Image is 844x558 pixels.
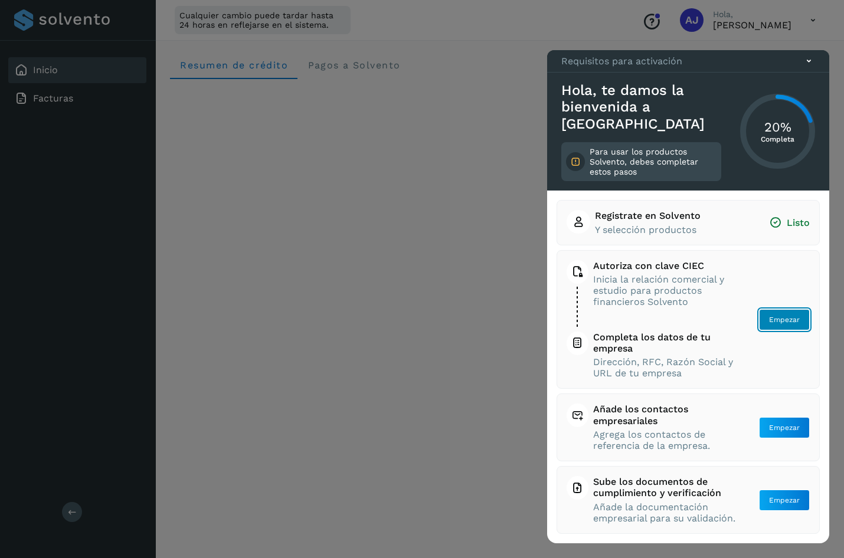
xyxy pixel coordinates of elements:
[769,495,800,506] span: Empezar
[567,210,810,235] button: Registrate en SolventoY selección productosListo
[561,82,721,133] h3: Hola, te damos la bienvenida a [GEOGRAPHIC_DATA]
[769,216,810,229] span: Listo
[595,210,701,221] span: Registrate en Solvento
[769,422,800,433] span: Empezar
[593,274,737,308] span: Inicia la relación comercial y estudio para productos financieros Solvento
[567,476,810,524] button: Sube los documentos de cumplimiento y verificaciónAñade la documentación empresarial para su vali...
[593,476,737,498] span: Sube los documentos de cumplimiento y verificación
[761,120,794,135] h3: 20%
[759,417,810,438] button: Empezar
[593,501,737,524] span: Añade la documentación empresarial para su validación.
[561,55,682,67] p: Requisitos para activación
[593,403,737,426] span: Añade los contactos empresariales
[761,135,794,143] p: Completa
[759,309,810,330] button: Empezar
[567,260,810,379] button: Autoriza con clave CIECInicia la relación comercial y estudio para productos financieros Solvento...
[593,331,737,354] span: Completa los datos de tu empresa
[547,50,829,73] div: Requisitos para activación
[590,147,717,176] p: Para usar los productos Solvento, debes completar estos pasos
[759,490,810,511] button: Empezar
[595,224,701,235] span: Y selección productos
[593,356,737,379] span: Dirección, RFC, Razón Social y URL de tu empresa
[593,260,737,271] span: Autoriza con clave CIEC
[769,314,800,325] span: Empezar
[567,403,810,451] button: Añade los contactos empresarialesAgrega los contactos de referencia de la empresa.Empezar
[593,429,737,451] span: Agrega los contactos de referencia de la empresa.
